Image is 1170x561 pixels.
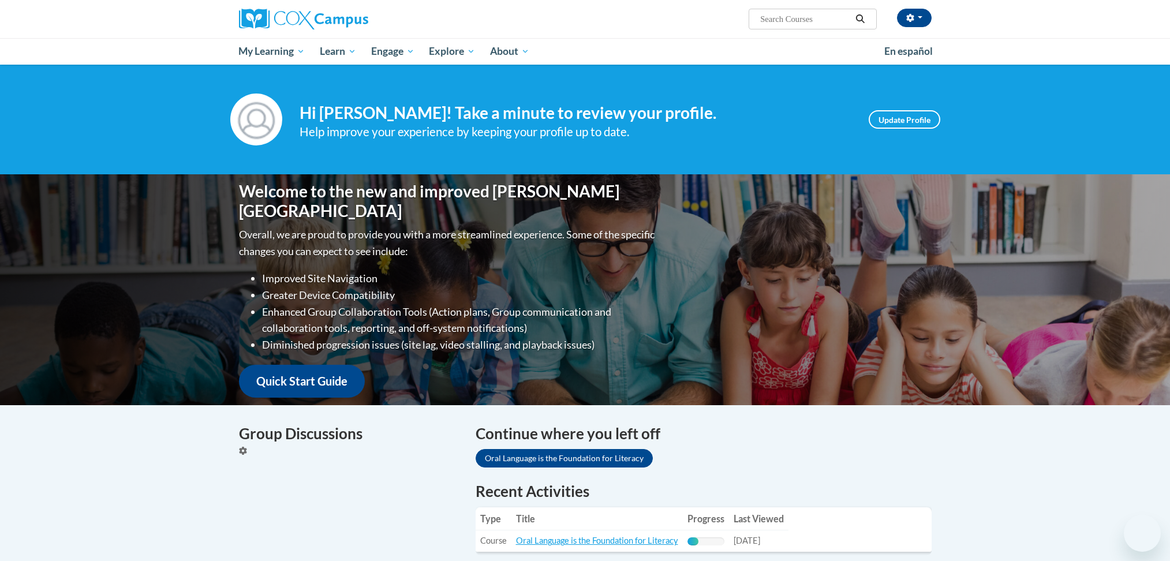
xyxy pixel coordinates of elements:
[312,38,364,65] a: Learn
[262,304,657,337] li: Enhanced Group Collaboration Tools (Action plans, Group communication and collaboration tools, re...
[683,507,729,530] th: Progress
[1124,515,1161,552] iframe: Button to launch messaging window
[230,93,282,145] img: Profile Image
[262,270,657,287] li: Improved Site Navigation
[239,226,657,260] p: Overall, we are proud to provide you with a more streamlined experience. Some of the specific cha...
[511,507,683,530] th: Title
[239,9,458,29] a: Cox Campus
[300,122,851,141] div: Help improve your experience by keeping your profile up to date.
[483,38,537,65] a: About
[238,44,305,58] span: My Learning
[222,38,949,65] div: Main menu
[897,9,932,27] button: Account Settings
[262,287,657,304] li: Greater Device Compatibility
[877,39,940,63] a: En español
[687,537,698,545] div: Progress, %
[759,12,851,26] input: Search Courses
[239,365,365,398] a: Quick Start Guide
[239,182,657,220] h1: Welcome to the new and improved [PERSON_NAME][GEOGRAPHIC_DATA]
[734,536,760,545] span: [DATE]
[476,449,653,467] a: Oral Language is the Foundation for Literacy
[516,536,678,545] a: Oral Language is the Foundation for Literacy
[231,38,313,65] a: My Learning
[490,44,529,58] span: About
[476,422,932,445] h4: Continue where you left off
[480,536,507,545] span: Course
[364,38,422,65] a: Engage
[421,38,483,65] a: Explore
[851,12,869,26] button: Search
[729,507,788,530] th: Last Viewed
[262,336,657,353] li: Diminished progression issues (site lag, video stalling, and playback issues)
[869,110,940,129] a: Update Profile
[884,45,933,57] span: En español
[300,103,851,123] h4: Hi [PERSON_NAME]! Take a minute to review your profile.
[239,422,458,445] h4: Group Discussions
[320,44,356,58] span: Learn
[371,44,414,58] span: Engage
[476,507,511,530] th: Type
[429,44,475,58] span: Explore
[239,9,368,29] img: Cox Campus
[476,481,932,502] h1: Recent Activities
